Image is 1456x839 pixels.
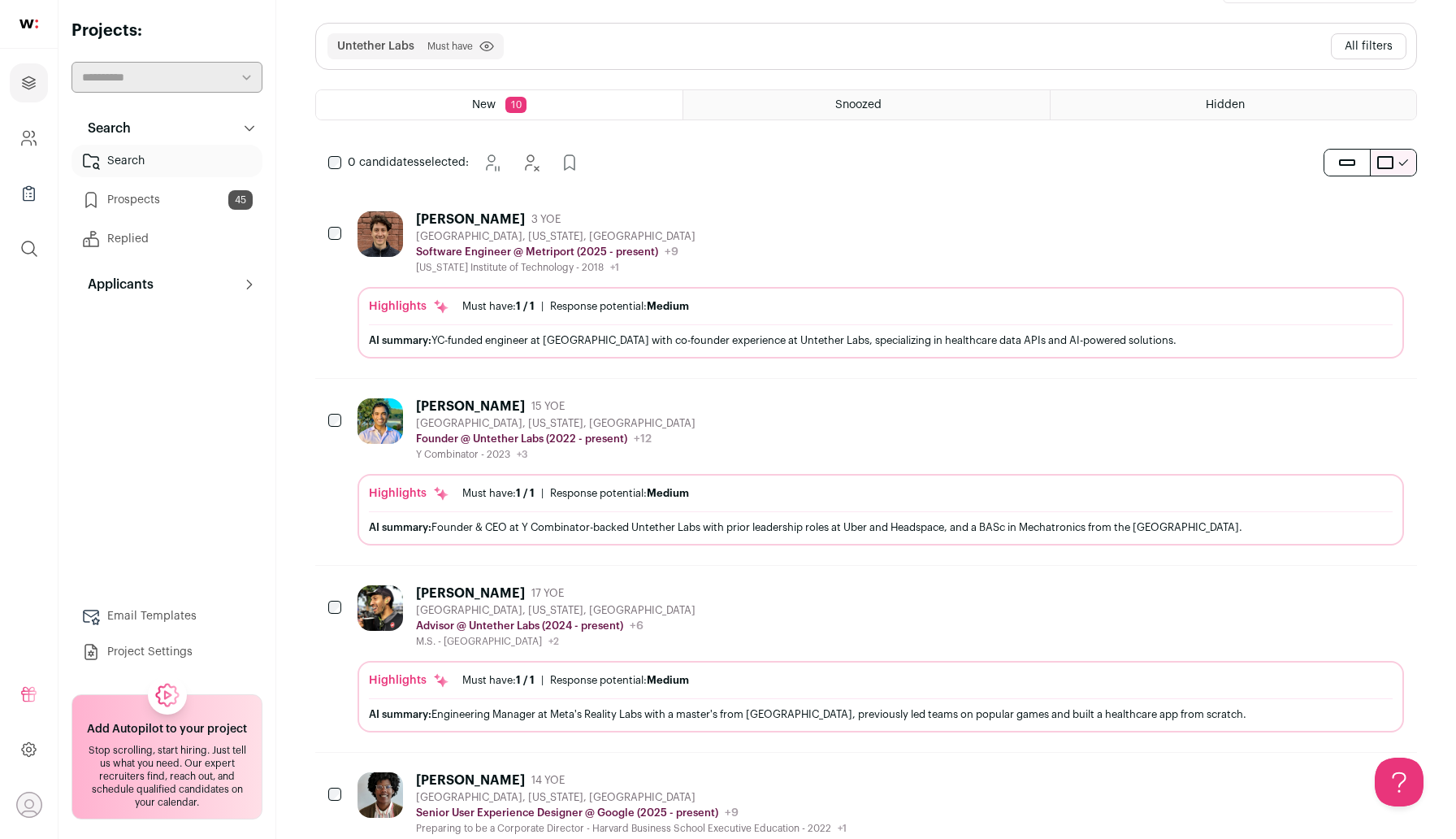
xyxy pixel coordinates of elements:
div: Founder & CEO at Y Combinator-backed Untether Labs with prior leadership roles at Uber and Headsp... [369,519,1393,536]
div: [GEOGRAPHIC_DATA], [US_STATE], [GEOGRAPHIC_DATA] [416,604,695,617]
span: +9 [665,246,678,258]
span: +12 [634,433,652,445]
span: 0 candidates [348,157,419,168]
a: Email Templates [71,600,262,633]
span: 3 YOE [531,213,561,226]
p: Founder @ Untether Labs (2022 - present) [416,433,627,446]
button: Applicants [71,268,262,301]
a: [PERSON_NAME] 17 YOE [GEOGRAPHIC_DATA], [US_STATE], [GEOGRAPHIC_DATA] Advisor @ Untether Labs (20... [357,585,1404,732]
a: [PERSON_NAME] 3 YOE [GEOGRAPHIC_DATA], [US_STATE], [GEOGRAPHIC_DATA] Software Engineer @ Metripor... [357,211,1404,359]
div: [GEOGRAPHIC_DATA], [US_STATE], [GEOGRAPHIC_DATA] [416,417,695,430]
span: 1 / 1 [516,301,535,311]
h2: Add Autopilot to your project [87,721,247,737]
a: Projects [10,63,48,102]
div: Response potential: [550,674,689,687]
div: Highlights [369,298,449,315]
a: Hidden [1051,90,1416,120]
span: 1 / 1 [516,488,535,498]
span: 1 / 1 [516,675,535,685]
div: [US_STATE] Institute of Technology - 2018 [416,261,695,274]
span: +1 [610,263,619,272]
ul: | [462,487,689,500]
div: [PERSON_NAME] [416,585,525,602]
iframe: Help Scout Beacon - Open [1375,758,1423,806]
span: +6 [630,620,643,632]
h2: Projects: [71,20,262,42]
div: Highlights [369,672,449,689]
ul: | [462,300,689,313]
span: 14 YOE [531,774,565,787]
span: +2 [548,637,559,646]
a: Company Lists [10,174,48,213]
a: [PERSON_NAME] 15 YOE [GEOGRAPHIC_DATA], [US_STATE], [GEOGRAPHIC_DATA] Founder @ Untether Labs (20... [357,398,1404,546]
button: Untether Labs [337,38,414,54]
span: Snoozed [835,99,882,111]
a: Project Settings [71,636,262,668]
button: Search [71,112,262,145]
div: Response potential: [550,300,689,313]
p: Search [78,119,131,138]
span: Hidden [1206,99,1245,111]
span: 45 [228,190,253,210]
img: 5e549b418132bbee1561ef4866c15a2b21c9e731def4d5264c0a42dd95a589dc [357,772,403,818]
span: New [472,99,496,111]
span: AI summary: [369,522,431,533]
span: AI summary: [369,335,431,346]
div: Must have: [462,487,535,500]
span: 15 YOE [531,400,565,413]
span: Medium [647,488,689,498]
p: Senior User Experience Designer @ Google (2025 - present) [416,806,718,819]
div: Stop scrolling, start hiring. Just tell us what you need. Our expert recruiters find, reach out, ... [82,744,252,809]
button: Open dropdown [16,792,42,818]
span: 17 YOE [531,587,564,600]
img: c01be6176d5a15292870dce6864886bbf4dd6f18fee15d5ed7e14c06bdbb2938 [357,585,403,631]
div: Preparing to be a Corporate Director - Harvard Business School Executive Education - 2022 [416,822,847,835]
a: Company and ATS Settings [10,119,48,158]
div: Y Combinator - 2023 [416,448,695,461]
div: Engineering Manager at Meta's Reality Labs with a master's from [GEOGRAPHIC_DATA], previously led... [369,706,1393,723]
div: Must have: [462,674,535,687]
div: Must have: [462,300,535,313]
span: +9 [725,807,739,819]
div: [PERSON_NAME] [416,398,525,415]
img: 09dbe360ef9497fc1e3d49643ddc1d9215ce2b619def26fe8c18d8ca5667a173.jpg [357,211,403,257]
div: [GEOGRAPHIC_DATA], [US_STATE], [GEOGRAPHIC_DATA] [416,791,847,804]
div: [GEOGRAPHIC_DATA], [US_STATE], [GEOGRAPHIC_DATA] [416,230,695,243]
img: dd2c0c00ec1960e47553b876c5922675ac3f61da5de6868ae12ee47355e80605 [357,398,403,444]
p: Advisor @ Untether Labs (2024 - present) [416,619,623,633]
span: Medium [647,675,689,685]
span: +1 [838,824,847,833]
p: Software Engineer @ Metriport (2025 - present) [416,246,658,259]
button: All filters [1331,33,1406,59]
span: selected: [348,154,469,171]
div: M.S. - [GEOGRAPHIC_DATA] [416,635,695,648]
ul: | [462,674,689,687]
a: Snoozed [683,90,1049,120]
div: [PERSON_NAME] [416,211,525,228]
a: Add Autopilot to your project Stop scrolling, start hiring. Just tell us what you need. Our exper... [71,694,262,819]
div: [PERSON_NAME] [416,772,525,789]
p: Applicants [78,275,154,294]
img: wellfound-shorthand-0d5821cbd27db2630d0214b213865d53afaa358527fdda9d0ea32b1df1b89c2c.svg [19,20,38,28]
span: AI summary: [369,709,431,719]
span: +3 [517,450,527,459]
div: YC-funded engineer at [GEOGRAPHIC_DATA] with co-founder experience at Untether Labs, specializing... [369,332,1393,349]
div: Response potential: [550,487,689,500]
div: Highlights [369,485,449,502]
span: 10 [505,97,526,113]
a: Replied [71,223,262,255]
span: Medium [647,301,689,311]
span: Must have [427,40,473,53]
a: Search [71,145,262,177]
a: Prospects45 [71,184,262,216]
